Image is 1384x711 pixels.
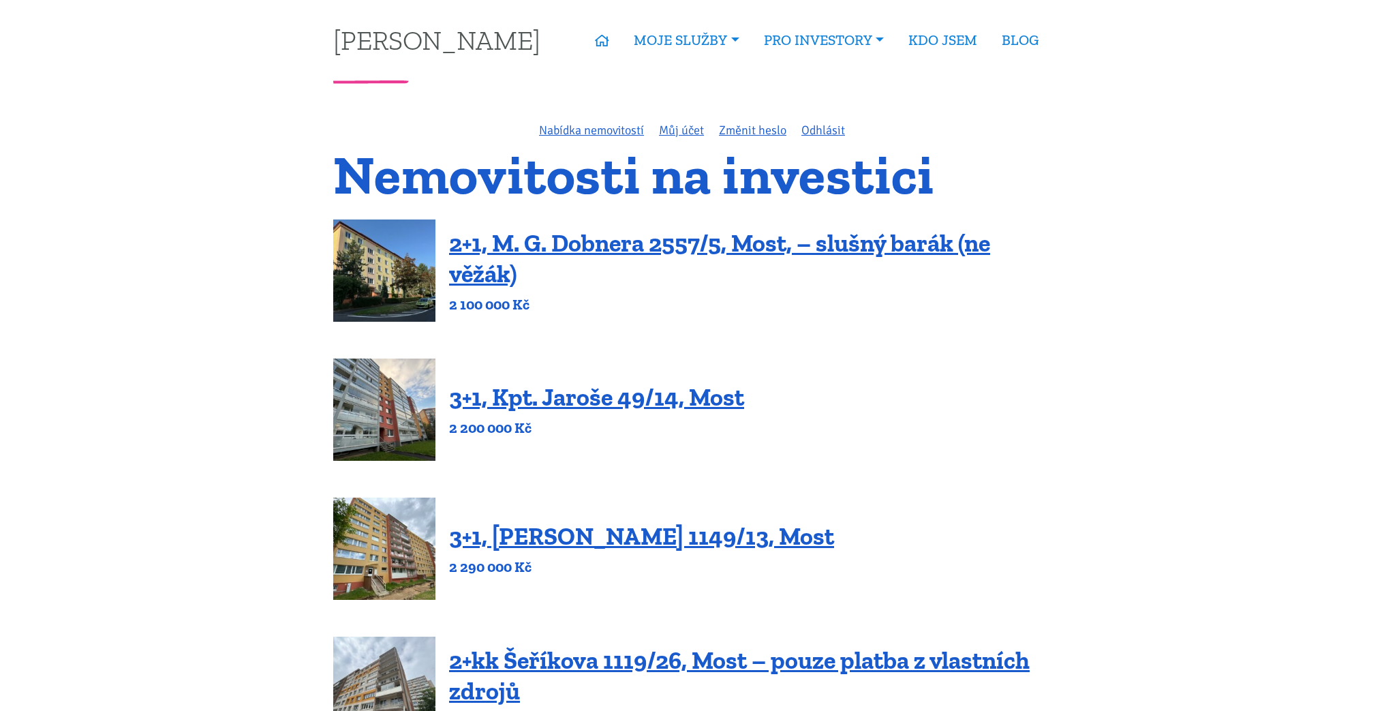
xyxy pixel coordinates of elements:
p: 2 100 000 Kč [449,295,1051,314]
a: Můj účet [659,123,704,138]
a: PRO INVESTORY [752,25,896,56]
a: 3+1, Kpt. Jaroše 49/14, Most [449,382,744,412]
a: KDO JSEM [896,25,989,56]
p: 2 290 000 Kč [449,558,834,577]
a: [PERSON_NAME] [333,27,540,53]
a: MOJE SLUŽBY [621,25,751,56]
h1: Nemovitosti na investici [333,152,1051,198]
a: Odhlásit [801,123,845,138]
a: 2+1, M. G. Dobnera 2557/5, Most, – slušný barák (ne věžák) [449,228,990,288]
a: Změnit heslo [719,123,786,138]
a: 3+1, [PERSON_NAME] 1149/13, Most [449,521,834,551]
a: BLOG [989,25,1051,56]
a: Nabídka nemovitostí [539,123,644,138]
a: 2+kk Šeříkova 1119/26, Most – pouze platba z vlastních zdrojů [449,646,1030,706]
p: 2 200 000 Kč [449,419,744,438]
